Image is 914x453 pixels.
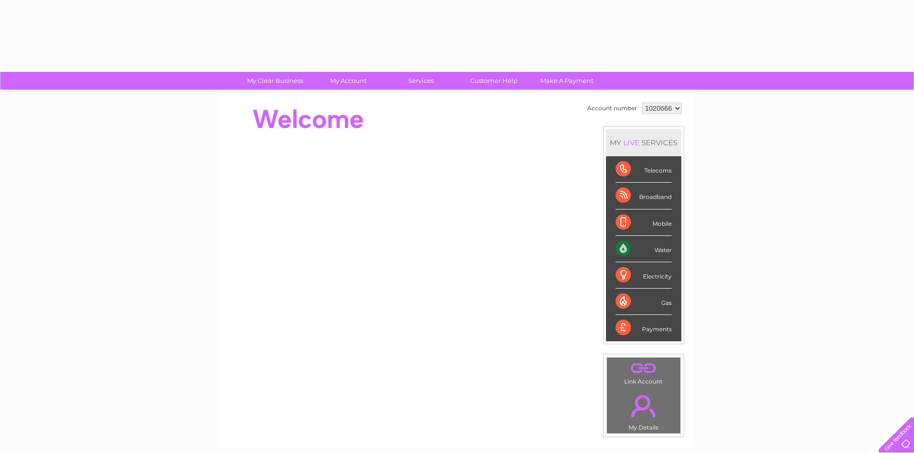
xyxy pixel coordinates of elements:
[616,262,672,289] div: Electricity
[309,72,388,90] a: My Account
[381,72,461,90] a: Services
[616,156,672,183] div: Telecoms
[616,209,672,236] div: Mobile
[616,289,672,315] div: Gas
[585,100,640,116] td: Account number
[616,183,672,209] div: Broadband
[454,72,534,90] a: Customer Help
[606,387,681,434] td: My Details
[621,138,641,147] div: LIVE
[609,360,678,377] a: .
[606,129,681,156] div: MY SERVICES
[616,236,672,262] div: Water
[609,389,678,423] a: .
[606,357,681,387] td: Link Account
[616,315,672,341] div: Payments
[236,72,315,90] a: My Clear Business
[527,72,606,90] a: Make A Payment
